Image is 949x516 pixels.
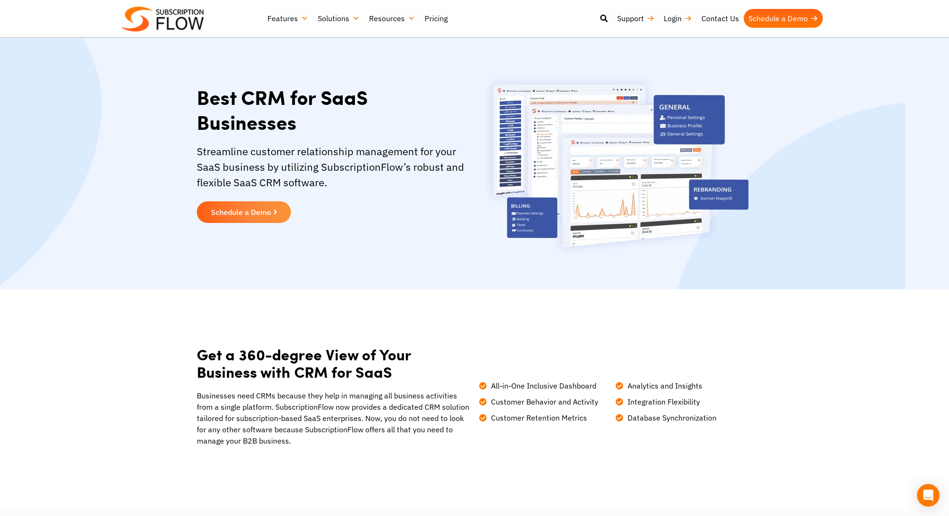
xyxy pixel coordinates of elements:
[420,9,452,28] a: Pricing
[197,346,470,381] h2: Get a 360-degree View of Your Business with CRM for SaaS
[364,9,420,28] a: Resources
[197,85,470,134] h1: Best CRM for SaaS Businesses
[197,201,291,223] a: Schedule a Demo
[263,9,313,28] a: Features
[612,9,659,28] a: Support
[211,208,271,216] span: Schedule a Demo
[197,390,470,446] p: Businesses need CRMs because they help in managing all business activities from a single platform...
[313,9,364,28] a: Solutions
[489,412,587,423] span: Customer Retention Metrics
[489,380,596,391] span: All-in-One Inclusive Dashboard
[625,412,716,423] span: Database Synchronization
[121,7,204,32] img: Subscriptionflow
[197,143,470,190] p: Streamline customer relationship management for your SaaS business by utilizing SubscriptionFlow’...
[489,396,598,407] span: Customer Behavior and Activity
[744,9,823,28] a: Schedule a Demo
[483,75,748,256] img: best-crm-for-saas-bussinesses
[625,380,702,391] span: Analytics and Insights
[625,396,700,407] span: Integration Flexibility
[917,484,940,507] div: Open Intercom Messenger
[659,9,697,28] a: Login
[697,9,744,28] a: Contact Us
